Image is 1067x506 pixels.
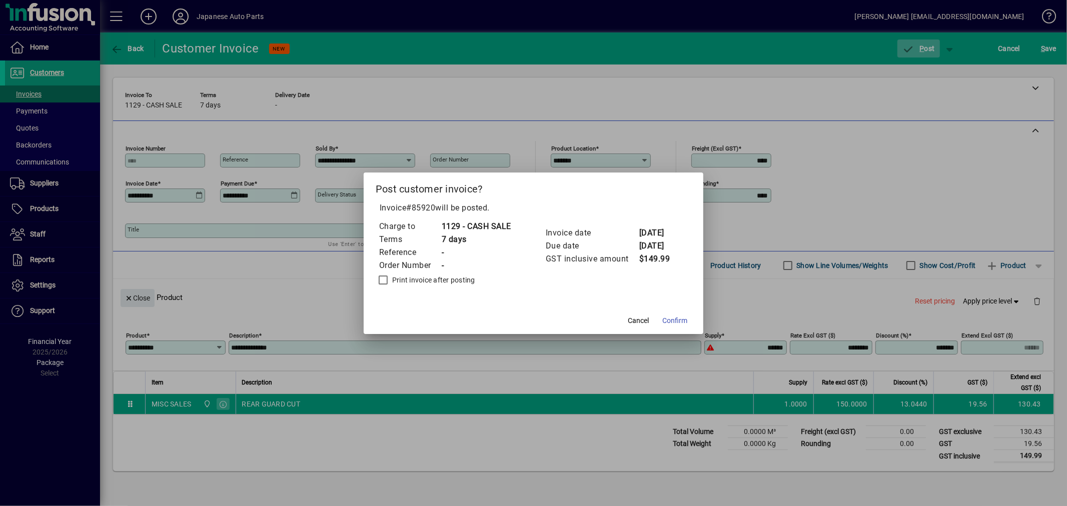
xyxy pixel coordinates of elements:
[639,252,679,265] td: $149.99
[628,315,649,326] span: Cancel
[545,226,639,239] td: Invoice date
[379,233,441,246] td: Terms
[441,233,511,246] td: 7 days
[376,202,691,214] p: Invoice will be posted .
[658,312,691,330] button: Confirm
[441,246,511,259] td: -
[545,252,639,265] td: GST inclusive amount
[390,275,475,285] label: Print invoice after posting
[639,226,679,239] td: [DATE]
[622,312,654,330] button: Cancel
[441,220,511,233] td: 1129 - CASH SALE
[379,220,441,233] td: Charge to
[545,239,639,252] td: Due date
[379,259,441,272] td: Order Number
[662,315,687,326] span: Confirm
[407,203,436,212] span: #85920
[379,246,441,259] td: Reference
[639,239,679,252] td: [DATE]
[364,172,703,201] h2: Post customer invoice?
[441,259,511,272] td: -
